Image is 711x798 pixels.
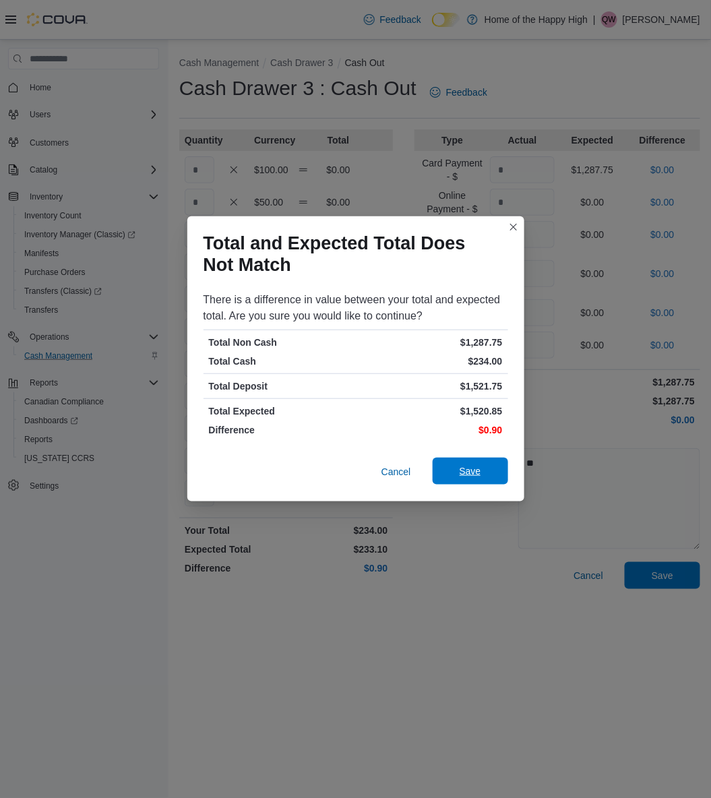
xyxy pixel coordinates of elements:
span: Save [460,464,481,478]
p: $1,287.75 [359,336,503,349]
p: Difference [209,423,353,437]
div: There is a difference in value between your total and expected total. Are you sure you would like... [204,292,508,324]
p: Total Cash [209,355,353,368]
h1: Total and Expected Total Does Not Match [204,233,497,276]
p: Total Non Cash [209,336,353,349]
p: $0.90 [359,423,503,437]
button: Closes this modal window [505,219,522,235]
p: $1,520.85 [359,404,503,418]
p: Total Deposit [209,379,353,393]
p: Total Expected [209,404,353,418]
span: Cancel [381,465,411,479]
button: Cancel [376,458,416,485]
p: $1,521.75 [359,379,503,393]
button: Save [433,458,508,485]
p: $234.00 [359,355,503,368]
